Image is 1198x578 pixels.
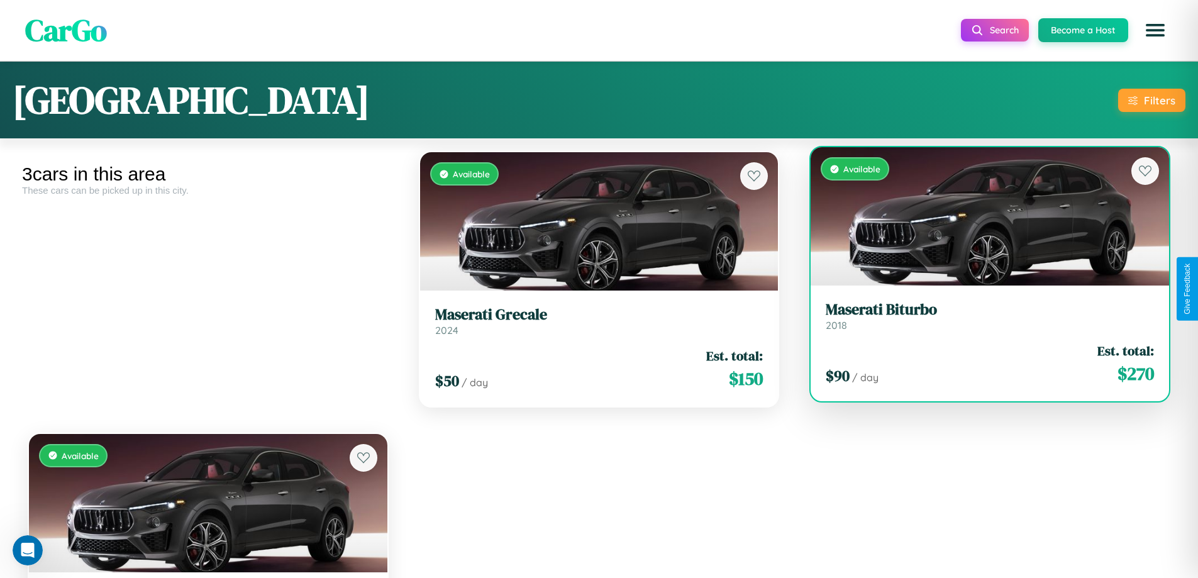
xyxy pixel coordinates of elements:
span: Available [453,169,490,179]
h3: Maserati Biturbo [826,301,1154,319]
span: $ 150 [729,366,763,391]
iframe: Intercom live chat [13,535,43,565]
span: Est. total: [1097,342,1154,360]
span: / day [462,376,488,389]
a: Maserati Grecale2024 [435,306,763,336]
h3: Maserati Grecale [435,306,763,324]
span: $ 90 [826,365,850,386]
div: These cars can be picked up in this city. [22,185,394,196]
button: Search [961,19,1029,42]
span: / day [852,371,879,384]
span: Available [843,164,880,174]
span: Available [62,450,99,461]
button: Become a Host [1038,18,1128,42]
span: 2018 [826,319,847,331]
span: Search [990,25,1019,36]
span: $ 50 [435,370,459,391]
div: Filters [1144,94,1175,107]
span: 2024 [435,324,458,336]
a: Maserati Biturbo2018 [826,301,1154,331]
div: Give Feedback [1183,264,1192,314]
button: Open menu [1138,13,1173,48]
div: 3 cars in this area [22,164,394,185]
h1: [GEOGRAPHIC_DATA] [13,74,370,126]
span: $ 270 [1118,361,1154,386]
span: CarGo [25,9,107,51]
button: Filters [1118,89,1185,112]
span: Est. total: [706,347,763,365]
